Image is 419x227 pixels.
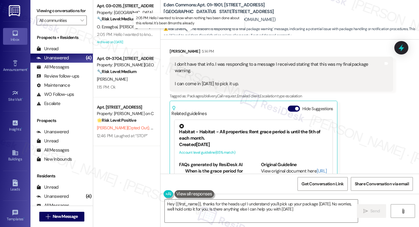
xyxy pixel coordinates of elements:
[97,62,153,68] div: Property: [PERSON_NAME][GEOGRAPHIC_DATA]
[30,34,93,41] div: Prospects + Residents
[3,28,27,44] a: Inbox
[119,24,150,30] span: [PERSON_NAME]
[164,26,419,39] span: : The resident is responding to a 'final package warning' message, indicating a potential issue w...
[30,173,93,179] div: Residents
[164,2,285,15] b: Eden Commons: Apt. 01~1901, [STREET_ADDRESS][GEOGRAPHIC_DATA][US_STATE][STREET_ADDRESS]
[37,184,58,190] div: Unread
[171,106,207,117] div: Related guidelines
[46,214,50,219] i: 
[164,26,190,31] strong: ⚠️ Risk Level: High
[37,91,74,98] div: WO Follow-ups
[9,5,21,16] img: ResiDesk Logo
[37,73,79,79] div: Review follow-ups
[97,133,147,138] div: 12:46 PM: Laughed at “STOP”
[37,46,58,52] div: Unread
[355,181,409,187] span: Share Conversation via email
[3,178,27,194] a: Leads
[261,168,328,181] div: View original document here
[298,177,347,191] button: Get Conversation Link
[97,117,136,123] strong: 🌟 Risk Level: Positive
[301,181,343,187] span: Get Conversation Link
[401,209,405,214] i: 
[3,118,27,134] a: Insights •
[84,53,93,63] div: (4)
[23,216,24,220] span: •
[260,93,302,99] span: Escalation type escalation
[22,96,23,101] span: •
[53,213,78,220] span: New Message
[37,100,60,107] div: Escalate
[97,9,153,16] div: Property: [GEOGRAPHIC_DATA]
[200,48,214,54] div: 5:14 PM
[37,129,69,135] div: Unanswered
[237,93,260,99] span: Emailed client ,
[165,200,358,222] textarea: Hey {{first_name}}, thanks for the heads up! I understand you'll pick up your package [DATE]. No ...
[39,16,77,25] input: All communities
[21,126,22,131] span: •
[97,24,119,30] span: O. Ezeagbai
[179,149,328,156] div: Account level guideline ( 65 % match)
[170,92,393,100] div: Tagged as:
[97,104,153,110] div: Apt. [STREET_ADDRESS]
[39,212,84,222] button: New Message
[170,48,393,57] div: [PERSON_NAME]
[302,106,333,112] label: Hide Suggestions
[185,168,246,181] li: When is the grace period for rent payment?
[97,32,286,37] div: 2:05 PM: Hello I wanted to know when nothing has been done about this referral. It's been 8months...
[351,177,413,191] button: Share Conversation via email
[97,3,153,9] div: Apt. 03~0215, [STREET_ADDRESS][GEOGRAPHIC_DATA][US_STATE][STREET_ADDRESS]
[80,18,84,23] i: 
[3,208,27,224] a: Templates •
[97,125,151,131] span: [PERSON_NAME] (Opted Out)
[217,93,237,99] span: Call request ,
[3,88,27,104] a: Site Visit •
[37,202,69,209] div: All Messages
[97,16,136,22] strong: 🔧 Risk Level: Medium
[179,162,242,168] b: FAQs generated by ResiDesk AI
[97,84,115,90] div: 1:15 PM: Ok
[261,162,297,168] b: Original Guideline
[97,76,127,82] span: [PERSON_NAME]
[175,61,383,87] div: I don't have that info. I was responding to a message I received stating that this was my final p...
[37,55,69,61] div: Unanswered
[179,141,328,148] div: Created [DATE]
[97,55,153,62] div: Apt. 01~3704, [STREET_ADDRESS][PERSON_NAME]
[3,148,27,164] a: Buildings
[179,124,328,142] div: Habitat - Habitat - All properties: Rent grace period is until the 5th of each month.
[357,204,386,218] button: Send
[37,147,69,153] div: All Messages
[37,193,69,200] div: Unanswered
[96,38,154,46] div: Archived on [DATE]
[37,6,87,16] label: Viewing conversations for
[37,138,58,144] div: Unread
[84,192,93,201] div: (4)
[187,93,217,99] span: Packages/delivery ,
[37,82,70,89] div: Maintenance
[363,209,368,214] i: 
[136,16,242,26] p: 2:05 PM: Hello I wanted to know when nothing has been done about this referral. It's been 8months...
[370,208,380,214] span: Send
[27,67,28,71] span: •
[30,117,93,124] div: Prospects
[37,64,69,70] div: All Messages
[97,69,136,74] strong: 🔧 Risk Level: Medium
[37,156,72,162] div: New Inbounds
[97,110,153,117] div: Property: [PERSON_NAME] on Canal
